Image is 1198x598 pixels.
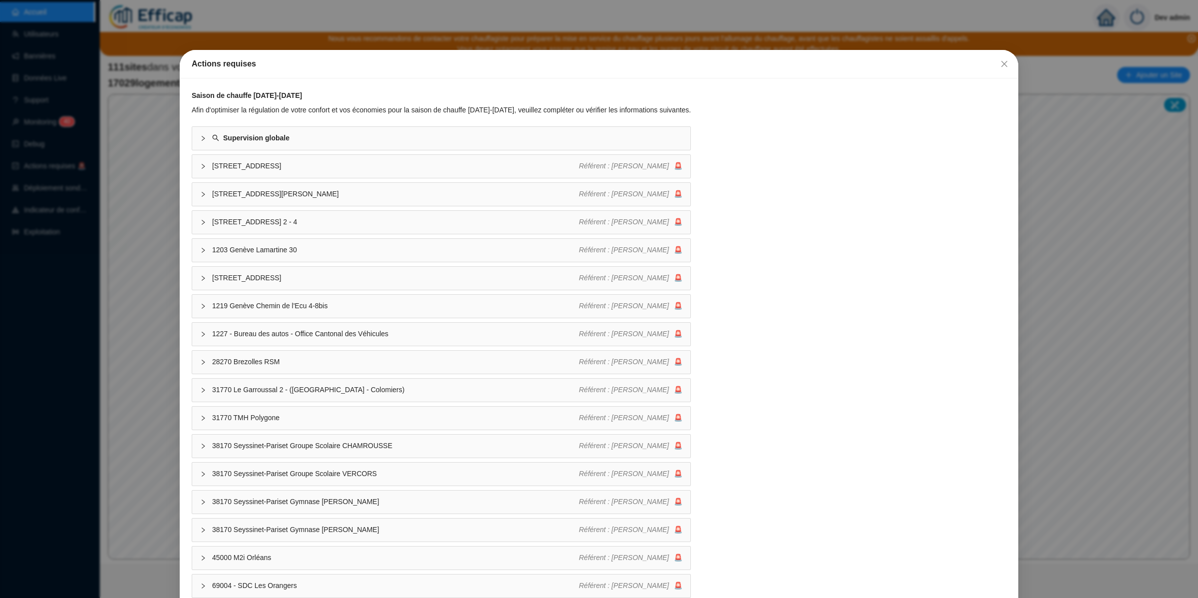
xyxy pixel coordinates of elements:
span: collapsed [200,415,206,421]
span: close [1000,60,1008,68]
div: 🚨 [579,469,683,479]
span: Référent : [PERSON_NAME] [579,358,669,366]
span: collapsed [200,583,206,589]
span: Référent : [PERSON_NAME] [579,246,669,254]
span: Fermer [996,60,1012,68]
div: [STREET_ADDRESS] 2 - 4Référent : [PERSON_NAME]🚨 [192,211,690,234]
div: 🚨 [579,189,683,199]
span: collapsed [200,331,206,337]
span: Référent : [PERSON_NAME] [579,386,669,394]
span: Référent : [PERSON_NAME] [579,218,669,226]
div: Actions requises [192,58,1006,70]
div: Afin d'optimiser la régulation de votre confort et vos économies pour la saison de chauffe [DATE]... [192,105,691,115]
div: 38170 Seyssinet-Pariset Groupe Scolaire VERCORSRéférent : [PERSON_NAME]🚨 [192,463,690,486]
span: collapsed [200,443,206,449]
span: 1227 - Bureau des autos - Office Cantonal des Véhicules [212,329,579,339]
span: Référent : [PERSON_NAME] [579,302,669,310]
div: 🚨 [579,329,683,339]
div: 🚨 [579,273,683,283]
div: 🚨 [579,357,683,367]
span: 38170 Seyssinet-Pariset Groupe Scolaire VERCORS [212,469,579,479]
span: 45000 M2i Orléans [212,553,579,563]
span: [STREET_ADDRESS][PERSON_NAME] [212,189,579,199]
div: 38170 Seyssinet-Pariset Groupe Scolaire CHAMROUSSERéférent : [PERSON_NAME]🚨 [192,435,690,458]
span: Référent : [PERSON_NAME] [579,442,669,450]
div: 1203 Genève Lamartine 30Référent : [PERSON_NAME]🚨 [192,239,690,262]
div: 1227 - Bureau des autos - Office Cantonal des VéhiculesRéférent : [PERSON_NAME]🚨 [192,323,690,346]
span: collapsed [200,303,206,309]
span: 1203 Genève Lamartine 30 [212,245,579,255]
div: 🚨 [579,301,683,311]
span: Référent : [PERSON_NAME] [579,498,669,506]
div: 31770 TMH PolygoneRéférent : [PERSON_NAME]🚨 [192,407,690,430]
div: [STREET_ADDRESS]Référent : [PERSON_NAME]🚨 [192,155,690,178]
span: collapsed [200,359,206,365]
span: collapsed [200,247,206,253]
span: 1219 Genève Chemin de l'Ecu 4-8bis [212,301,579,311]
div: 45000 M2i OrléansRéférent : [PERSON_NAME]🚨 [192,547,690,570]
div: 🚨 [579,413,683,423]
div: 1219 Genève Chemin de l'Ecu 4-8bisRéférent : [PERSON_NAME]🚨 [192,295,690,318]
span: 38170 Seyssinet-Pariset Gymnase [PERSON_NAME] [212,497,579,507]
span: Référent : [PERSON_NAME] [579,162,669,170]
span: Référent : [PERSON_NAME] [579,582,669,590]
span: collapsed [200,135,206,141]
span: 69004 - SDC Les Orangers [212,581,579,591]
div: 38170 Seyssinet-Pariset Gymnase [PERSON_NAME]Référent : [PERSON_NAME]🚨 [192,491,690,514]
span: 38170 Seyssinet-Pariset Gymnase [PERSON_NAME] [212,525,579,535]
span: Référent : [PERSON_NAME] [579,414,669,422]
span: [STREET_ADDRESS] [212,161,579,171]
span: [STREET_ADDRESS] 2 - 4 [212,217,579,227]
span: 38170 Seyssinet-Pariset Groupe Scolaire CHAMROUSSE [212,441,579,451]
strong: Saison de chauffe [DATE]-[DATE] [192,91,302,99]
span: Référent : [PERSON_NAME] [579,190,669,198]
div: 🚨 [579,581,683,591]
span: 31770 Le Garroussal 2 - ([GEOGRAPHIC_DATA] - Colomiers) [212,385,579,395]
span: Référent : [PERSON_NAME] [579,554,669,562]
span: [STREET_ADDRESS] [212,273,579,283]
strong: Supervision globale [223,134,290,142]
span: collapsed [200,499,206,505]
span: collapsed [200,219,206,225]
span: Référent : [PERSON_NAME] [579,274,669,282]
div: 🚨 [579,525,683,535]
span: Référent : [PERSON_NAME] [579,526,669,534]
div: 🚨 [579,161,683,171]
div: 38170 Seyssinet-Pariset Gymnase [PERSON_NAME]Référent : [PERSON_NAME]🚨 [192,519,690,542]
div: 🚨 [579,217,683,227]
div: 🚨 [579,553,683,563]
div: 69004 - SDC Les OrangersRéférent : [PERSON_NAME]🚨 [192,575,690,598]
button: Close [996,56,1012,72]
span: Référent : [PERSON_NAME] [579,330,669,338]
div: 🚨 [579,245,683,255]
div: 28270 Brezolles RSMRéférent : [PERSON_NAME]🚨 [192,351,690,374]
span: collapsed [200,555,206,561]
span: search [212,134,219,141]
div: [STREET_ADDRESS]Référent : [PERSON_NAME]🚨 [192,267,690,290]
span: collapsed [200,387,206,393]
div: 🚨 [579,497,683,507]
div: Supervision globale [192,127,690,150]
span: collapsed [200,471,206,477]
span: 28270 Brezolles RSM [212,357,579,367]
div: [STREET_ADDRESS][PERSON_NAME]Référent : [PERSON_NAME]🚨 [192,183,690,206]
span: collapsed [200,275,206,281]
div: 31770 Le Garroussal 2 - ([GEOGRAPHIC_DATA] - Colomiers)Référent : [PERSON_NAME]🚨 [192,379,690,402]
div: 🚨 [579,385,683,395]
span: Référent : [PERSON_NAME] [579,470,669,478]
span: 31770 TMH Polygone [212,413,579,423]
span: collapsed [200,527,206,533]
span: collapsed [200,191,206,197]
span: collapsed [200,163,206,169]
div: 🚨 [579,441,683,451]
